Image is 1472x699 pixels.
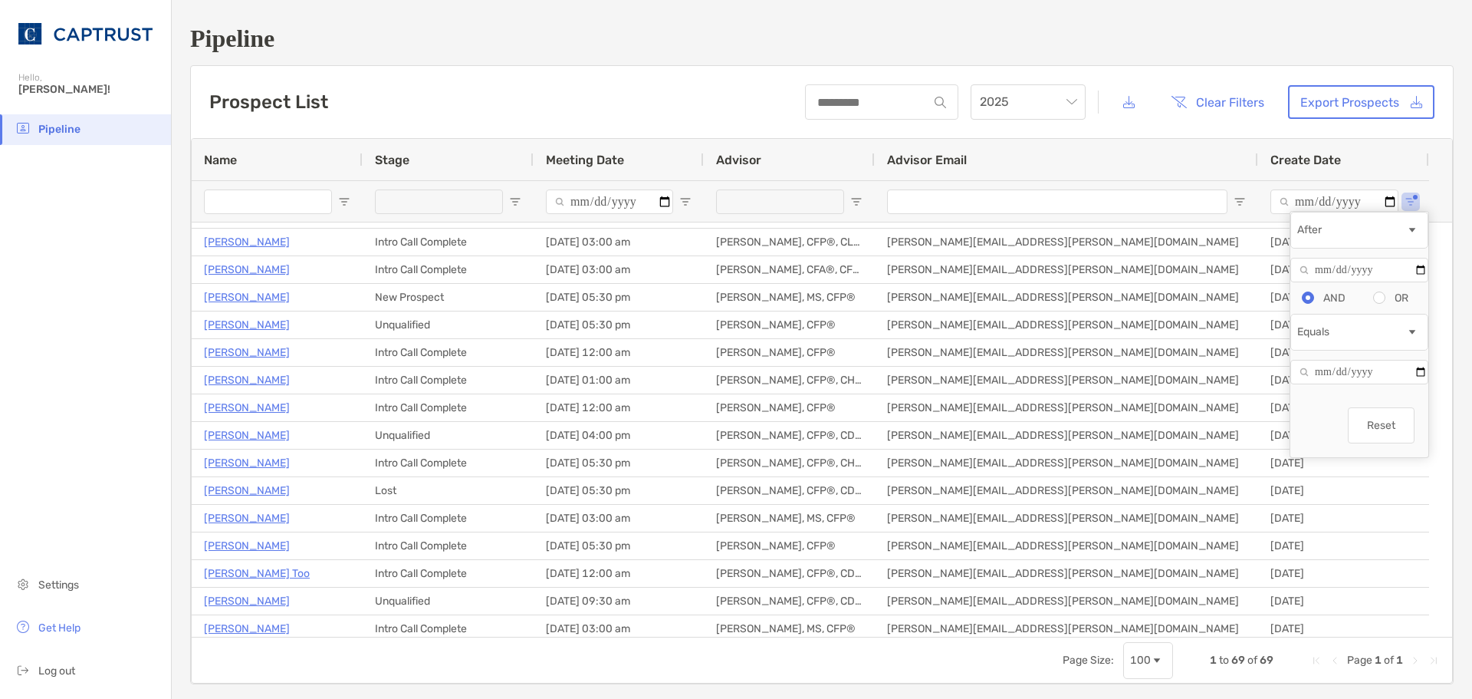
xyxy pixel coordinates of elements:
[1258,505,1429,532] div: [DATE]
[1428,654,1440,667] div: Last Page
[363,588,534,615] div: Unqualified
[1247,654,1257,667] span: of
[1258,560,1429,587] div: [DATE]
[38,123,80,136] span: Pipeline
[704,367,875,394] div: [PERSON_NAME], CFP®, CHFC®
[1290,211,1429,458] div: Column Filter
[1395,292,1408,305] div: OR
[363,615,534,642] div: Intro Call Complete
[190,25,1454,53] h1: Pipeline
[38,664,75,678] span: Log out
[204,153,237,167] span: Name
[875,394,1258,421] div: [PERSON_NAME][EMAIL_ADDRESS][PERSON_NAME][DOMAIN_NAME]
[1219,654,1229,667] span: to
[14,575,32,593] img: settings icon
[887,190,1227,214] input: Advisor Email Filter Input
[1290,314,1428,351] div: Filtering operator
[363,312,534,338] div: Unqualified
[1210,654,1217,667] span: 1
[204,398,290,417] a: [PERSON_NAME]
[704,532,875,559] div: [PERSON_NAME], CFP®
[204,564,310,583] a: [PERSON_NAME] Too
[1396,654,1403,667] span: 1
[363,505,534,532] div: Intro Call Complete
[534,394,704,421] div: [DATE] 12:00 am
[875,505,1258,532] div: [PERSON_NAME][EMAIL_ADDRESS][PERSON_NAME][DOMAIN_NAME]
[534,532,704,559] div: [DATE] 05:30 pm
[18,6,153,61] img: CAPTRUST Logo
[1290,360,1428,384] input: Filter Value
[14,661,32,679] img: logout icon
[1288,85,1434,119] a: Export Prospects
[1258,394,1429,421] div: [DATE]
[1375,654,1382,667] span: 1
[875,229,1258,256] div: [PERSON_NAME][EMAIL_ADDRESS][PERSON_NAME][DOMAIN_NAME]
[204,343,290,362] p: [PERSON_NAME]
[204,260,290,279] a: [PERSON_NAME]
[1260,654,1273,667] span: 69
[534,477,704,504] div: [DATE] 05:30 pm
[1258,588,1429,615] div: [DATE]
[534,339,704,366] div: [DATE] 12:00 am
[534,560,704,587] div: [DATE] 12:00 am
[534,422,704,449] div: [DATE] 04:00 pm
[1258,532,1429,559] div: [DATE]
[534,367,704,394] div: [DATE] 01:00 am
[509,196,521,208] button: Open Filter Menu
[1270,190,1398,214] input: Create Date Filter Input
[875,560,1258,587] div: [PERSON_NAME][EMAIL_ADDRESS][PERSON_NAME][DOMAIN_NAME]
[980,85,1076,119] span: 2025
[1258,422,1429,449] div: [DATE]
[363,422,534,449] div: Unqualified
[875,339,1258,366] div: [PERSON_NAME][EMAIL_ADDRESS][PERSON_NAME][DOMAIN_NAME]
[704,284,875,311] div: [PERSON_NAME], MS, CFP®
[204,371,290,390] a: [PERSON_NAME]
[204,481,290,500] p: [PERSON_NAME]
[1063,654,1114,667] div: Page Size:
[204,592,290,611] a: [PERSON_NAME]
[14,618,32,636] img: get-help icon
[363,229,534,256] div: Intro Call Complete
[1258,367,1429,394] div: [DATE]
[704,560,875,587] div: [PERSON_NAME], CFP®, CDFA®
[875,615,1258,642] div: [PERSON_NAME][EMAIL_ADDRESS][PERSON_NAME][DOMAIN_NAME]
[875,312,1258,338] div: [PERSON_NAME][EMAIL_ADDRESS][PERSON_NAME][DOMAIN_NAME]
[875,422,1258,449] div: [PERSON_NAME][EMAIL_ADDRESS][PERSON_NAME][DOMAIN_NAME]
[1323,292,1345,305] div: AND
[679,196,692,208] button: Open Filter Menu
[338,196,350,208] button: Open Filter Menu
[1123,642,1173,679] div: Page Size
[546,153,624,167] span: Meeting Date
[1310,654,1322,667] div: First Page
[875,284,1258,311] div: [PERSON_NAME][EMAIL_ADDRESS][PERSON_NAME][DOMAIN_NAME]
[704,588,875,615] div: [PERSON_NAME], CFP®, CDFA®
[363,477,534,504] div: Lost
[209,91,328,113] h3: Prospect List
[204,536,290,556] a: [PERSON_NAME]
[1290,258,1428,282] input: Filter Value
[204,315,290,335] a: [PERSON_NAME]
[1258,450,1429,476] div: [DATE]
[204,453,290,473] a: [PERSON_NAME]
[1348,407,1414,443] button: Reset
[1297,223,1406,236] div: After
[1297,325,1406,338] div: Equals
[534,229,704,256] div: [DATE] 03:00 am
[534,256,704,283] div: [DATE] 03:00 am
[704,312,875,338] div: [PERSON_NAME], CFP®
[1405,196,1417,208] button: Open Filter Menu
[14,119,32,137] img: pipeline icon
[875,477,1258,504] div: [PERSON_NAME][EMAIL_ADDRESS][PERSON_NAME][DOMAIN_NAME]
[704,450,875,476] div: [PERSON_NAME], CFP®, CHFC®
[704,477,875,504] div: [PERSON_NAME], CFP®, CDFA®
[204,509,290,528] a: [PERSON_NAME]
[1409,654,1421,667] div: Next Page
[704,615,875,642] div: [PERSON_NAME], MS, CFP®
[1159,85,1276,119] button: Clear Filters
[1329,654,1341,667] div: Previous Page
[887,153,967,167] span: Advisor Email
